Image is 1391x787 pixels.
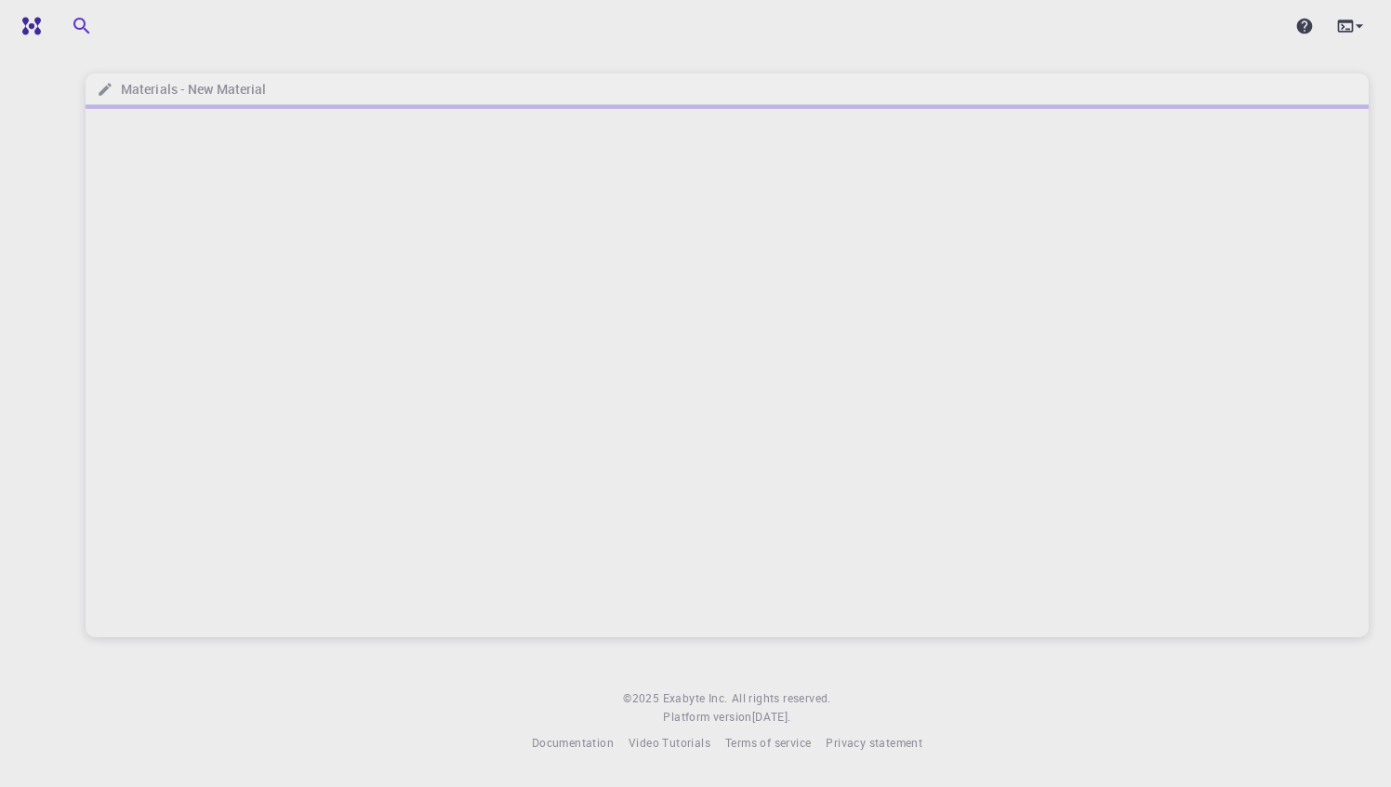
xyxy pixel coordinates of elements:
nav: breadcrumb [93,79,270,100]
a: [DATE]. [752,708,791,727]
span: Terms of service [725,735,811,750]
span: © 2025 [623,689,662,708]
a: Exabyte Inc. [663,689,728,708]
span: Privacy statement [826,735,922,750]
img: logo [15,17,41,35]
span: [DATE] . [752,709,791,724]
h6: Materials - New Material [113,79,266,100]
span: Video Tutorials [629,735,710,750]
a: Documentation [532,734,614,753]
a: Terms of service [725,734,811,753]
span: Exabyte Inc. [663,690,728,705]
span: Platform version [663,708,751,727]
span: Documentation [532,735,614,750]
span: All rights reserved. [732,689,831,708]
a: Video Tutorials [629,734,710,753]
a: Privacy statement [826,734,922,753]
